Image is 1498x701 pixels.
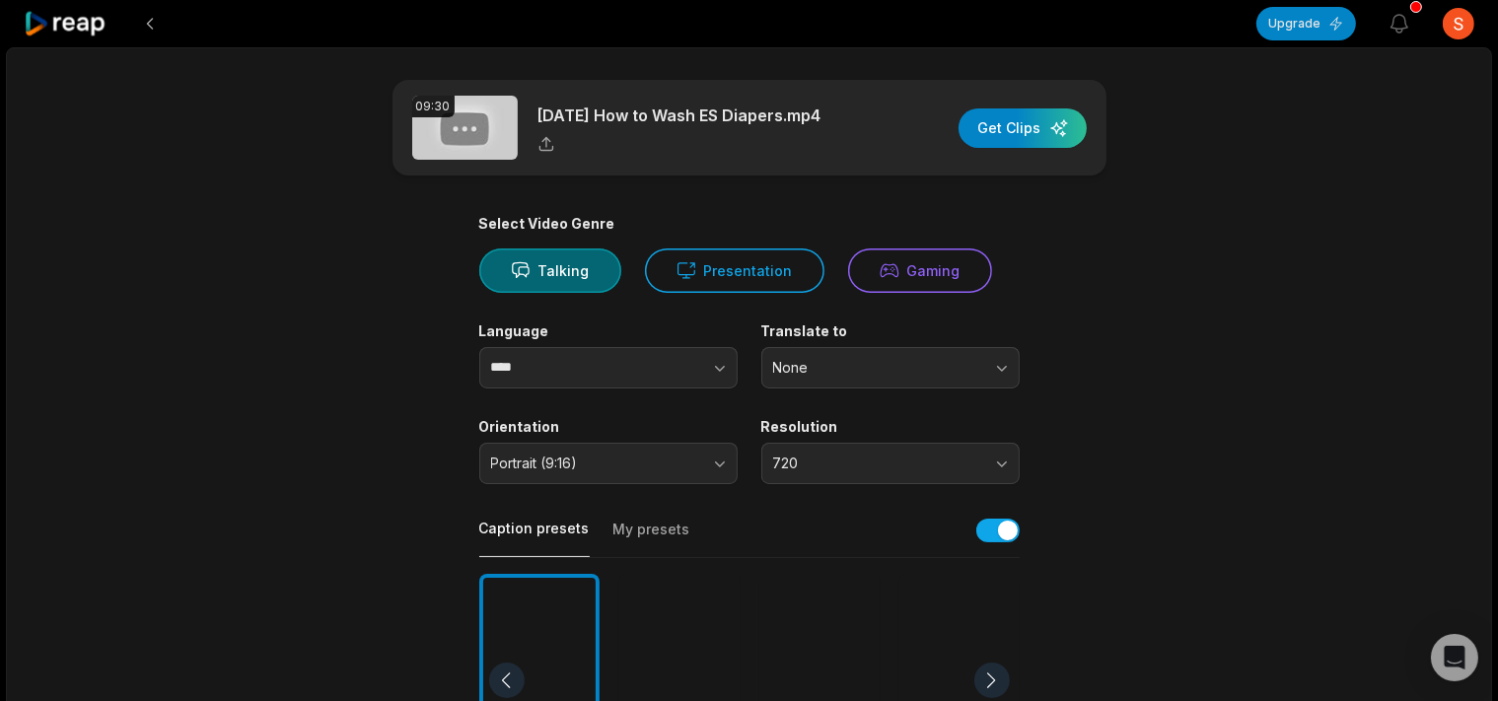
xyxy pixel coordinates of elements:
[1431,634,1478,681] div: Open Intercom Messenger
[645,248,824,293] button: Presentation
[773,359,980,377] span: None
[761,322,1020,340] label: Translate to
[412,96,455,117] div: 09:30
[479,322,738,340] label: Language
[479,248,621,293] button: Talking
[761,418,1020,436] label: Resolution
[761,443,1020,484] button: 720
[959,108,1087,148] button: Get Clips
[491,455,698,472] span: Portrait (9:16)
[479,443,738,484] button: Portrait (9:16)
[479,418,738,436] label: Orientation
[848,248,992,293] button: Gaming
[537,104,821,127] p: [DATE] How to Wash ES Diapers.mp4
[773,455,980,472] span: 720
[761,347,1020,388] button: None
[479,519,590,557] button: Caption presets
[613,520,690,557] button: My presets
[479,215,1020,233] div: Select Video Genre
[1256,7,1356,40] button: Upgrade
